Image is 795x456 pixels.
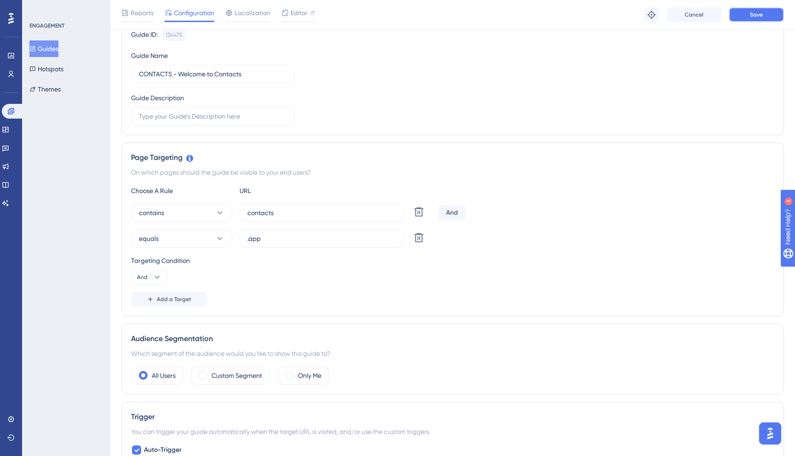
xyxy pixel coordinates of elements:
button: equals [131,229,232,248]
div: Guide Description [131,92,184,103]
div: Choose A Rule [131,185,232,196]
div: v 4.0.25 [26,15,45,22]
button: And [131,270,168,285]
div: Which segment of the audience would you like to show this guide to? [131,348,774,359]
div: And [438,205,466,220]
span: Reports [131,7,154,18]
span: contains [139,207,164,218]
div: Targeting Condition [131,255,774,266]
button: Cancel [666,7,721,22]
span: Configuration [174,7,214,18]
iframe: UserGuiding AI Assistant Launcher [756,420,784,447]
button: Guides [29,40,58,57]
div: 4 [64,5,67,12]
input: yourwebsite.com/path [247,208,395,218]
span: Auto-Trigger [144,445,182,456]
div: ENGAGEMENT [29,22,64,29]
span: Add a Target [157,296,191,303]
span: Need Help? [22,2,57,13]
span: Save [750,11,763,18]
label: Custom Segment [212,370,262,381]
button: Add a Target [131,292,207,307]
div: Domain: [DOMAIN_NAME] [24,24,101,31]
div: Page Targeting [131,152,774,163]
button: Save [729,7,784,22]
label: Only Me [298,370,321,381]
img: logo_orange.svg [15,15,22,22]
div: Guide ID: [131,29,158,41]
span: Editor [291,7,308,18]
span: Localization [234,7,270,18]
input: yourwebsite.com/path [247,234,395,244]
div: Guide Name [131,50,168,61]
img: tab_domain_overview_orange.svg [25,53,32,61]
label: All Users [152,370,176,381]
button: Themes [29,81,61,97]
button: Hotspots [29,61,63,77]
div: URL [240,185,341,196]
div: On which pages should the guide be visible to your end users? [131,167,774,178]
img: website_grey.svg [15,24,22,31]
div: Domain Overview [35,54,82,60]
span: And [137,274,148,281]
div: 134475 [166,31,182,39]
div: Keywords by Traffic [102,54,155,60]
img: tab_keywords_by_traffic_grey.svg [92,53,99,61]
input: Type your Guide’s Name here [139,69,287,79]
span: Cancel [685,11,703,18]
div: Trigger [131,411,774,422]
input: Type your Guide’s Description here [139,111,287,121]
span: equals [139,233,159,244]
div: Audience Segmentation [131,333,774,344]
div: You can trigger your guide automatically when the target URL is visited, and/or use the custom tr... [131,426,774,437]
button: contains [131,204,232,222]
